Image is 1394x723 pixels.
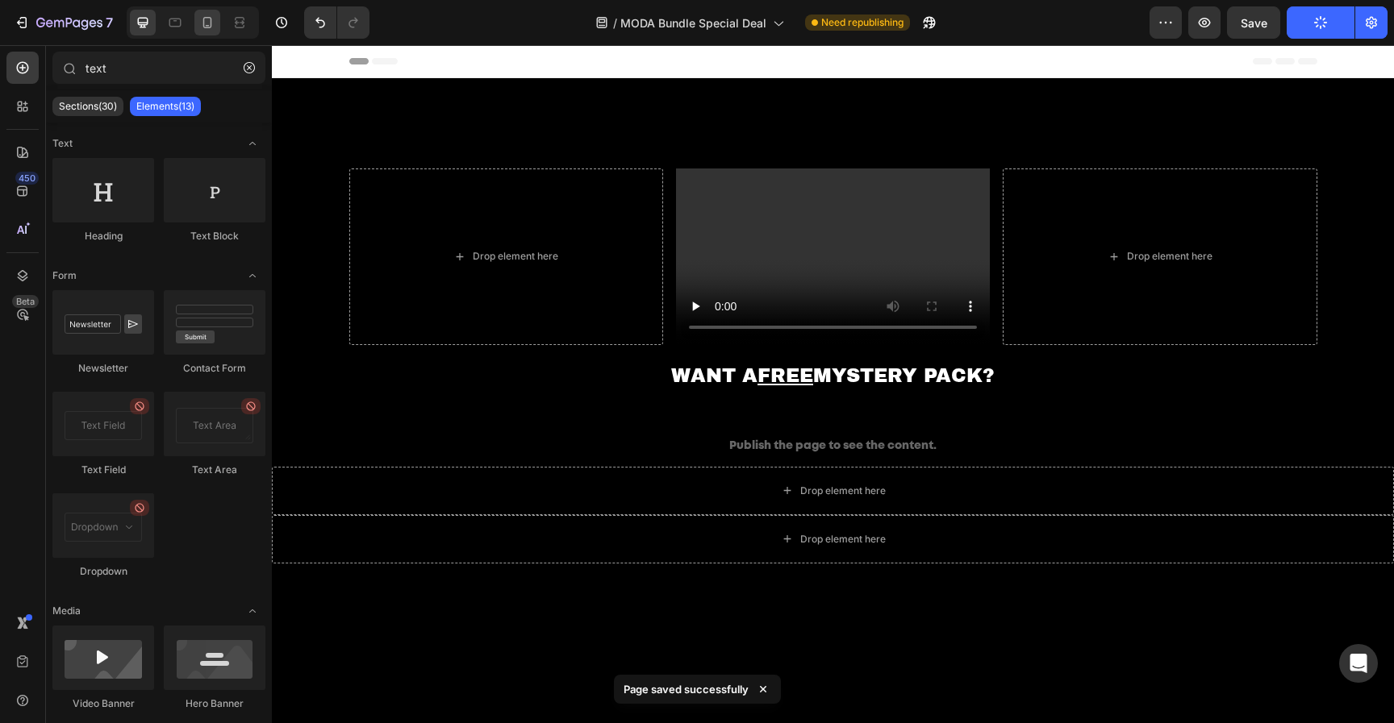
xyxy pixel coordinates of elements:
[272,45,1394,723] iframe: Design area
[620,15,766,31] span: MODA Bundle Special Deal
[399,320,486,341] span: WANT A
[52,229,154,243] div: Heading
[52,361,154,376] div: Newsletter
[528,439,614,452] div: Drop element here
[52,52,265,84] input: Search Sections & Elements
[52,136,73,151] span: Text
[136,100,194,113] p: Elements(13)
[404,123,718,300] video: Video
[1227,6,1280,39] button: Save
[52,463,154,477] div: Text Field
[52,268,77,283] span: Form
[164,229,265,243] div: Text Block
[15,172,39,185] div: 450
[821,15,904,30] span: Need republishing
[1241,16,1267,30] span: Save
[1339,644,1378,683] div: Open Intercom Messenger
[240,131,265,156] span: Toggle open
[12,295,39,308] div: Beta
[304,6,369,39] div: Undo/Redo
[52,564,154,579] div: Dropdown
[164,463,265,477] div: Text Area
[541,320,723,341] span: MYSTERY PACK?
[613,15,617,31] span: /
[240,263,265,289] span: Toggle open
[855,205,941,218] div: Drop element here
[164,696,265,711] div: Hero Banner
[164,361,265,376] div: Contact Form
[6,6,120,39] button: 7
[52,696,154,711] div: Video Banner
[528,488,614,501] div: Drop element here
[106,13,113,32] p: 7
[59,100,117,113] p: Sections(30)
[240,598,265,624] span: Toggle open
[624,681,749,697] p: Page saved successfully
[486,320,541,341] u: FREE
[52,604,81,618] span: Media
